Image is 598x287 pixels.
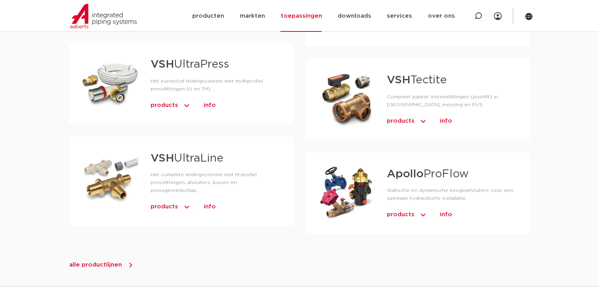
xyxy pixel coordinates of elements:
span: products [151,99,178,112]
span: alle productlijnen [69,262,122,268]
img: icon-chevron-up-1.svg [183,201,191,213]
a: info [204,99,216,112]
strong: Apollo [387,169,423,180]
strong: VSH [151,59,174,70]
p: Statische en dynamische inregelafsluiters voor een optimale hydraulische installatie. [387,186,517,202]
strong: VSH [387,75,410,86]
strong: VSH [151,153,174,164]
a: info [440,208,452,221]
img: icon-chevron-up-1.svg [419,208,427,221]
span: products [151,201,178,213]
p: Compleet pakket insteekfittingen (pushfit) in [GEOGRAPHIC_DATA], messing en RVS. [387,93,517,109]
p: Het complete leidingsysteem met M-profiel pressfittingen, afsluiters, buizen en pressgereedschap. [151,171,281,194]
span: products [387,208,414,221]
a: VSHUltraPress [151,59,229,70]
a: ApolloProFlow [387,169,469,180]
a: info [440,115,452,127]
a: info [204,201,216,213]
a: VSHTectite [387,75,447,86]
a: alle productlijnen [69,261,134,269]
img: icon-chevron-up-1.svg [183,99,191,112]
img: icon-chevron-up-1.svg [419,115,427,127]
img: icon-chevron-up-1.svg [419,21,427,33]
a: VSHUltraLine [151,153,223,164]
p: Het kunststof leidingsysteem met multiprofiel pressfittingen (U en TH). [151,77,281,93]
span: products [387,115,414,127]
